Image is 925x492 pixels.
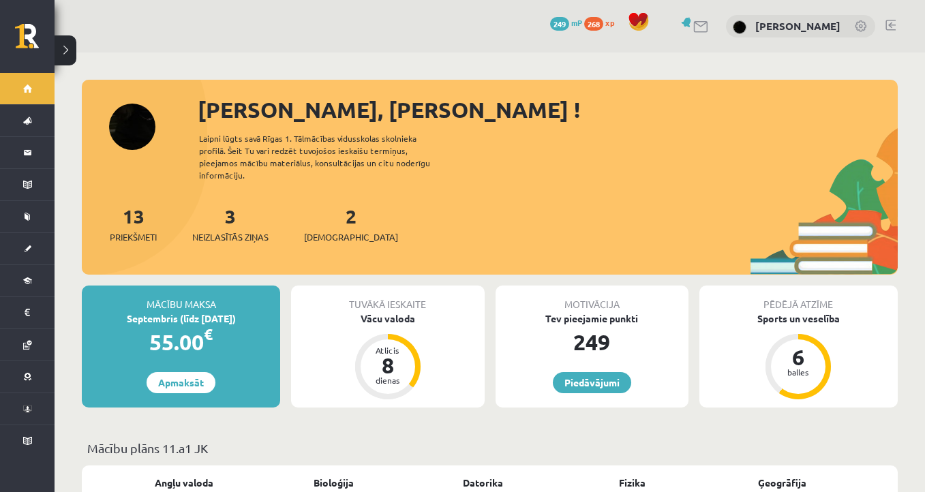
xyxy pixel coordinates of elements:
span: Priekšmeti [110,230,157,244]
a: Rīgas 1. Tālmācības vidusskola [15,24,55,58]
div: 249 [496,326,688,358]
a: 2[DEMOGRAPHIC_DATA] [304,204,398,244]
div: dienas [367,376,408,384]
div: Sports un veselība [699,311,898,326]
div: 8 [367,354,408,376]
p: Mācību plāns 11.a1 JK [87,439,892,457]
a: 13Priekšmeti [110,204,157,244]
div: Tuvākā ieskaite [291,286,484,311]
a: [PERSON_NAME] [755,19,840,33]
div: [PERSON_NAME], [PERSON_NAME] ! [198,93,898,126]
a: 249 mP [550,17,582,28]
div: Vācu valoda [291,311,484,326]
img: Amanda Solvita Hodasēviča [733,20,746,34]
span: 249 [550,17,569,31]
a: Piedāvājumi [553,372,631,393]
a: 268 xp [584,17,621,28]
span: mP [571,17,582,28]
div: Pēdējā atzīme [699,286,898,311]
a: Bioloģija [314,476,354,490]
div: Laipni lūgts savā Rīgas 1. Tālmācības vidusskolas skolnieka profilā. Šeit Tu vari redzēt tuvojošo... [199,132,454,181]
div: balles [778,368,819,376]
a: 3Neizlasītās ziņas [192,204,269,244]
div: Septembris (līdz [DATE]) [82,311,280,326]
a: Apmaksāt [147,372,215,393]
span: 268 [584,17,603,31]
div: Motivācija [496,286,688,311]
div: Mācību maksa [82,286,280,311]
span: Neizlasītās ziņas [192,230,269,244]
a: Fizika [619,476,646,490]
div: 6 [778,346,819,368]
div: 55.00 [82,326,280,358]
span: [DEMOGRAPHIC_DATA] [304,230,398,244]
div: Atlicis [367,346,408,354]
span: xp [605,17,614,28]
a: Sports un veselība 6 balles [699,311,898,401]
a: Ģeogrāfija [758,476,806,490]
span: € [204,324,213,344]
a: Datorika [463,476,503,490]
div: Tev pieejamie punkti [496,311,688,326]
a: Vācu valoda Atlicis 8 dienas [291,311,484,401]
a: Angļu valoda [155,476,213,490]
